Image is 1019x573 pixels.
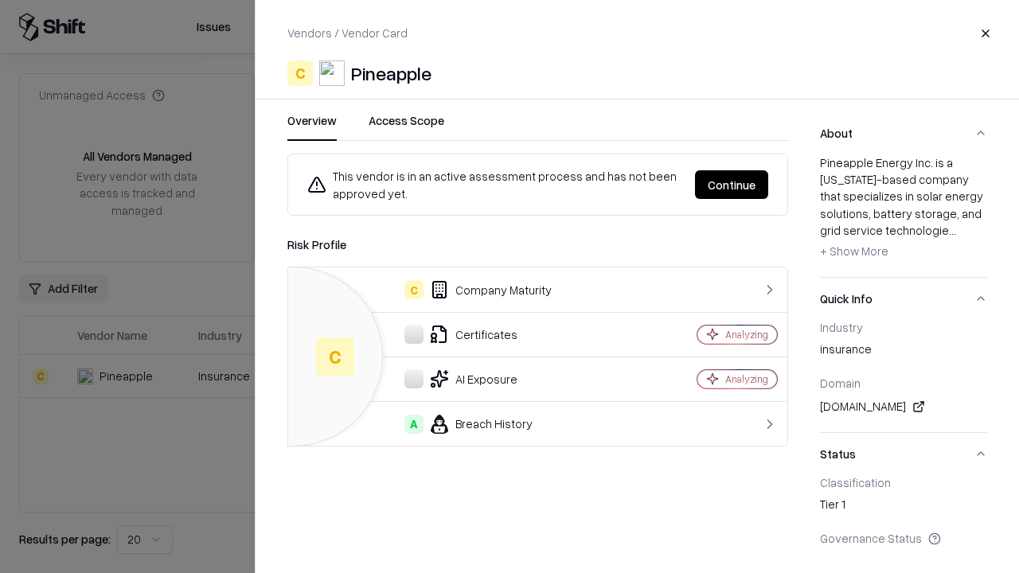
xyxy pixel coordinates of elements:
div: Breach History [301,415,642,434]
div: Analyzing [725,328,768,341]
div: [DOMAIN_NAME] [820,397,987,416]
div: C [316,337,354,376]
button: Quick Info [820,278,987,320]
div: A [404,415,424,434]
div: Risk Profile [287,235,788,254]
div: Quick Info [820,320,987,432]
button: Overview [287,112,337,141]
button: Access Scope [369,112,444,141]
img: Pineapple [319,60,345,86]
button: + Show More [820,239,888,264]
div: C [404,280,424,299]
div: Industry [820,320,987,334]
button: Status [820,433,987,475]
div: Pineapple Energy Inc. is a [US_STATE]-based company that specializes in solar energy solutions, b... [820,154,987,264]
span: + Show More [820,244,888,258]
button: About [820,112,987,154]
div: Tier 1 [820,496,987,518]
div: Governance Status [820,531,987,545]
div: Pineapple [351,60,431,86]
div: This vendor is in an active assessment process and has not been approved yet. [307,167,682,202]
div: Domain [820,376,987,390]
div: insurance [820,341,987,363]
div: Company Maturity [301,280,642,299]
p: Vendors / Vendor Card [287,25,408,41]
div: Certificates [301,325,642,344]
button: Continue [695,170,768,199]
div: About [820,154,987,277]
div: Analyzing [725,372,768,386]
div: C [287,60,313,86]
div: Classification [820,475,987,489]
span: ... [949,223,956,237]
div: AI Exposure [301,369,642,388]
